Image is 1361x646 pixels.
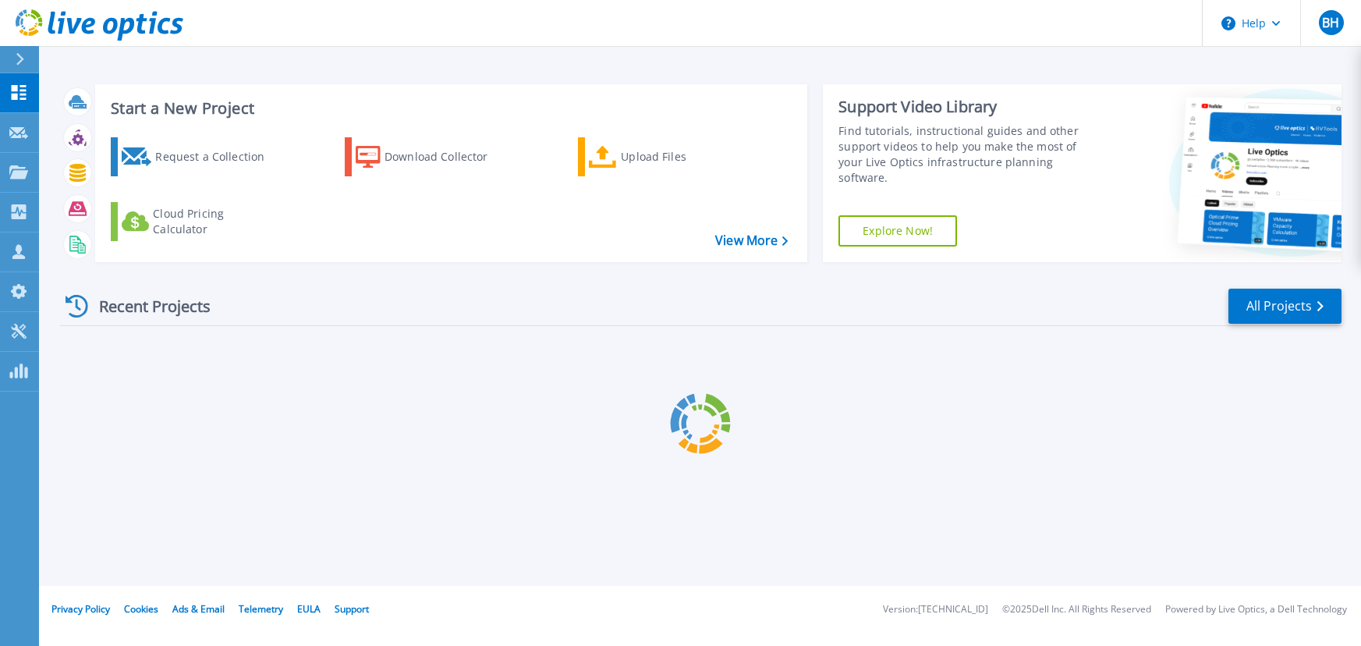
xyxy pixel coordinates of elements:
a: Telemetry [239,602,283,616]
a: Support [335,602,369,616]
li: Powered by Live Optics, a Dell Technology [1165,605,1347,615]
a: All Projects [1228,289,1342,324]
a: EULA [297,602,321,616]
li: © 2025 Dell Inc. All Rights Reserved [1002,605,1151,615]
a: Ads & Email [172,602,225,616]
a: Download Collector [345,137,519,176]
a: Explore Now! [838,215,957,247]
div: Find tutorials, instructional guides and other support videos to help you make the most of your L... [838,123,1101,186]
div: Cloud Pricing Calculator [153,206,278,237]
a: Upload Files [578,137,752,176]
div: Upload Files [621,141,746,172]
h3: Start a New Project [111,100,787,117]
div: Support Video Library [838,97,1101,117]
span: BH [1322,16,1339,29]
a: View More [715,233,788,248]
div: Request a Collection [155,141,280,172]
a: Cookies [124,602,158,616]
li: Version: [TECHNICAL_ID] [883,605,988,615]
a: Privacy Policy [51,602,110,616]
div: Recent Projects [60,287,232,325]
a: Request a Collection [111,137,285,176]
a: Cloud Pricing Calculator [111,202,285,241]
div: Download Collector [385,141,509,172]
